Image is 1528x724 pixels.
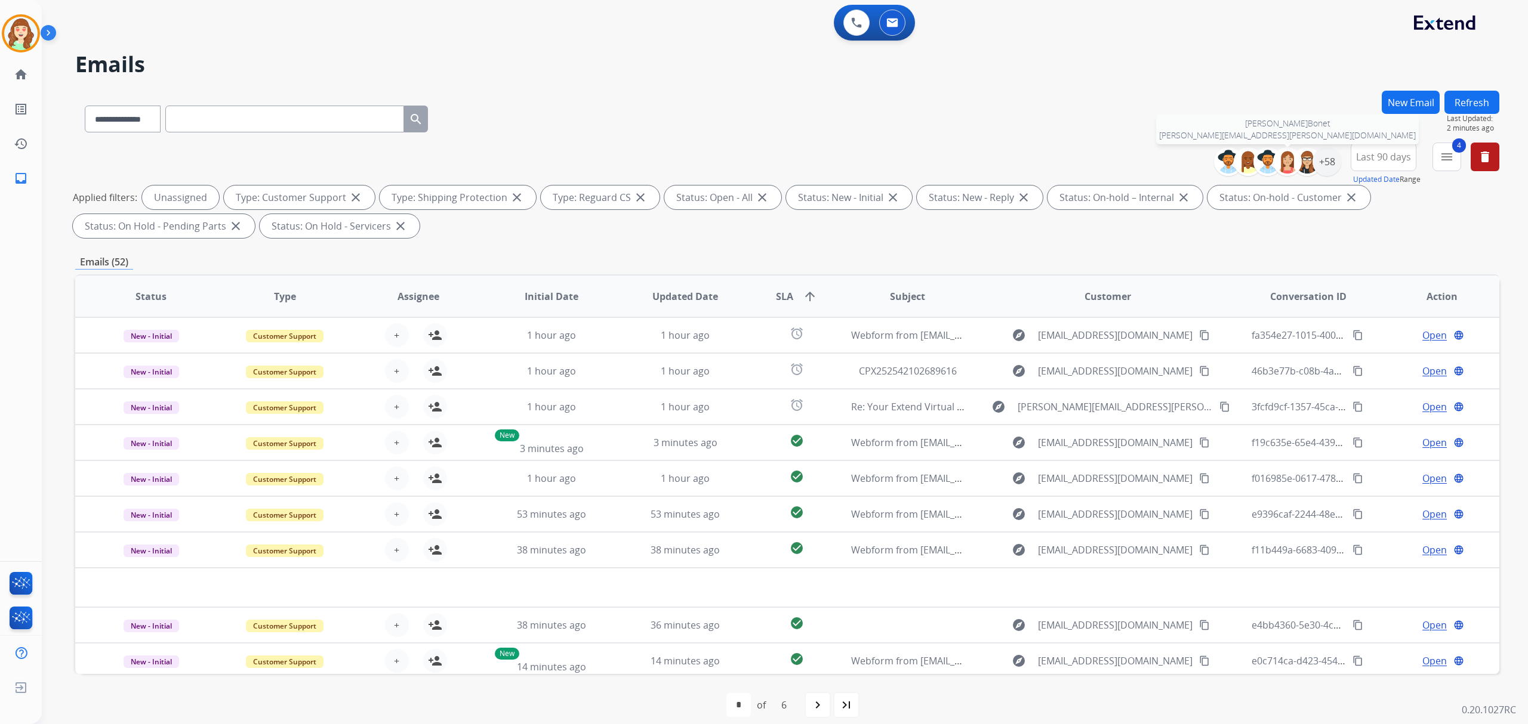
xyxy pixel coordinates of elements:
span: Conversation ID [1270,289,1347,304]
span: Open [1422,364,1447,378]
span: 38 minutes ago [517,618,586,632]
mat-icon: explore [1012,507,1026,521]
div: Type: Reguard CS [541,185,660,209]
span: New - Initial [124,330,179,342]
mat-icon: content_copy [1353,509,1363,519]
span: Subject [890,289,925,304]
span: Open [1422,654,1447,668]
mat-icon: alarm [790,326,804,341]
mat-icon: content_copy [1353,544,1363,555]
span: 38 minutes ago [651,543,720,556]
button: + [385,649,409,673]
mat-icon: content_copy [1353,655,1363,666]
mat-icon: explore [1012,471,1026,485]
button: + [385,538,409,562]
mat-icon: person_add [428,435,442,450]
span: CPX252542102689616 [859,364,957,378]
span: + [394,471,399,485]
div: of [757,698,766,712]
span: Re: Your Extend Virtual Card [851,400,978,413]
span: Open [1422,507,1447,521]
span: [EMAIL_ADDRESS][DOMAIN_NAME] [1038,435,1193,450]
span: Webform from [EMAIL_ADDRESS][DOMAIN_NAME] on [DATE] [851,436,1122,449]
span: + [394,435,399,450]
mat-icon: content_copy [1353,437,1363,448]
span: Type [274,289,296,304]
mat-icon: home [14,67,28,82]
mat-icon: content_copy [1199,366,1210,376]
span: 1 hour ago [527,400,576,413]
span: [EMAIL_ADDRESS][DOMAIN_NAME] [1038,654,1193,668]
button: + [385,431,409,454]
span: Last 90 days [1356,154,1411,159]
span: 14 minutes ago [651,654,720,667]
span: 1 hour ago [661,364,710,378]
div: 6 [772,693,796,717]
mat-icon: close [755,190,769,205]
mat-icon: close [510,190,524,205]
span: [PERSON_NAME] [1245,117,1308,129]
mat-icon: menu [1440,150,1454,164]
p: 0.20.1027RC [1462,703,1516,717]
button: Updated Date [1353,175,1400,184]
span: 1 hour ago [661,400,710,413]
mat-icon: person_add [428,328,442,342]
span: Customer Support [246,330,324,342]
button: Last 90 days [1351,143,1416,171]
span: New - Initial [124,401,179,414]
span: + [394,364,399,378]
mat-icon: language [1453,509,1464,519]
mat-icon: navigate_next [811,698,825,712]
div: Type: Shipping Protection [380,185,536,209]
span: New - Initial [124,437,179,450]
span: 3 minutes ago [520,442,584,455]
span: Customer Support [246,473,324,485]
span: 1 hour ago [527,364,576,378]
span: Customer [1085,289,1131,304]
mat-icon: list_alt [14,102,28,116]
span: 4 [1452,138,1466,153]
mat-icon: content_copy [1199,509,1210,519]
div: Status: On-hold – Internal [1048,185,1203,209]
span: [EMAIL_ADDRESS][DOMAIN_NAME] [1038,618,1193,632]
span: Updated Date [652,289,718,304]
div: Type: Customer Support [224,185,375,209]
span: 38 minutes ago [517,543,586,556]
span: + [394,400,399,414]
span: e9396caf-2244-48ec-a00e-d44170dcc5fd [1252,508,1430,521]
mat-icon: close [349,190,363,205]
span: Customer Support [246,544,324,557]
span: [EMAIL_ADDRESS][DOMAIN_NAME] [1038,543,1193,557]
span: 1 hour ago [527,472,576,485]
mat-icon: content_copy [1199,544,1210,555]
span: Customer Support [246,366,324,378]
button: + [385,395,409,419]
mat-icon: close [229,219,243,233]
p: New [495,648,519,660]
span: e0c714ca-d423-454f-bedb-a35a67edf2c8 [1252,654,1432,667]
span: [PERSON_NAME][EMAIL_ADDRESS][PERSON_NAME][DOMAIN_NAME] [1159,129,1416,141]
mat-icon: close [1016,190,1031,205]
img: avatar [4,17,38,50]
span: [EMAIL_ADDRESS][DOMAIN_NAME] [1038,471,1193,485]
span: Open [1422,543,1447,557]
span: Assignee [398,289,439,304]
mat-icon: content_copy [1353,401,1363,412]
mat-icon: language [1453,366,1464,376]
mat-icon: explore [1012,364,1026,378]
mat-icon: content_copy [1199,620,1210,630]
div: Status: On Hold - Servicers [260,214,420,238]
mat-icon: arrow_upward [803,289,817,304]
span: Webform from [EMAIL_ADDRESS][DOMAIN_NAME] on [DATE] [851,508,1122,521]
span: [PERSON_NAME][EMAIL_ADDRESS][PERSON_NAME][DOMAIN_NAME] [1018,400,1212,414]
span: Customer Support [246,509,324,521]
span: 53 minutes ago [651,508,720,521]
mat-icon: person_add [428,364,442,378]
p: Applied filters: [73,190,137,205]
span: 2 minutes ago [1447,123,1499,133]
mat-icon: close [886,190,900,205]
mat-icon: person_add [428,507,442,521]
mat-icon: check_circle [790,616,804,630]
span: Webform from [EMAIL_ADDRESS][DOMAIN_NAME] on [DATE] [851,472,1122,485]
span: f11b449a-6683-4095-b6ef-e2d15c9242a1 [1252,543,1432,556]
